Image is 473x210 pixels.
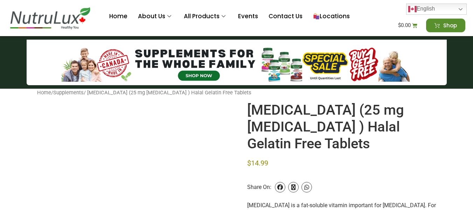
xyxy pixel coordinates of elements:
[408,5,417,13] img: en
[313,13,319,19] img: 🛍️
[426,19,465,32] a: Shop
[398,22,401,28] span: $
[406,4,467,15] a: English
[247,202,426,209] span: [MEDICAL_DATA] is a fat-soluble vitamin important for [MEDICAL_DATA].
[233,2,263,31] a: Events
[37,89,51,96] a: Home
[247,102,436,152] h1: [MEDICAL_DATA] (25 mg [MEDICAL_DATA] ) Halal Gelatin Free Tablets
[308,2,355,31] a: Locations
[53,89,84,96] a: Supplements
[398,22,411,28] bdi: 0.00
[247,159,268,167] bdi: 14.99
[390,19,426,32] a: $0.00
[37,89,436,96] nav: Breadcrumb
[104,2,133,31] a: Home
[247,173,271,201] span: Share On:
[179,2,233,31] a: All Products
[247,159,251,167] span: $
[133,2,179,31] a: About Us
[443,23,457,28] span: Shop
[263,2,308,31] a: Contact Us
